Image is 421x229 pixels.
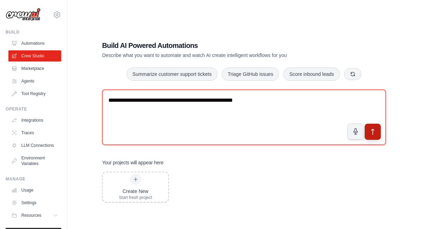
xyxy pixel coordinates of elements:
[102,159,164,166] h3: Your projects will appear here
[119,188,152,195] div: Create New
[344,68,362,80] button: Get new suggestions
[8,140,61,151] a: LLM Connections
[127,67,217,81] button: Summarize customer support tickets
[8,63,61,74] a: Marketplace
[8,185,61,196] a: Usage
[102,52,337,59] p: Describe what you want to automate and watch AI create intelligent workflows for you
[102,41,337,50] h1: Build AI Powered Automations
[8,115,61,126] a: Integrations
[8,210,61,221] button: Resources
[8,50,61,62] a: Crew Studio
[21,213,41,218] span: Resources
[348,123,364,139] button: Click to speak your automation idea
[6,29,61,35] div: Build
[6,106,61,112] div: Operate
[8,88,61,99] a: Tool Registry
[8,76,61,87] a: Agents
[6,8,41,21] img: Logo
[119,195,152,200] div: Start fresh project
[6,176,61,182] div: Manage
[8,127,61,138] a: Traces
[8,197,61,208] a: Settings
[8,152,61,169] a: Environment Variables
[8,38,61,49] a: Automations
[283,67,340,81] button: Score inbound leads
[386,195,421,229] iframe: Chat Widget
[222,67,279,81] button: Triage GitHub issues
